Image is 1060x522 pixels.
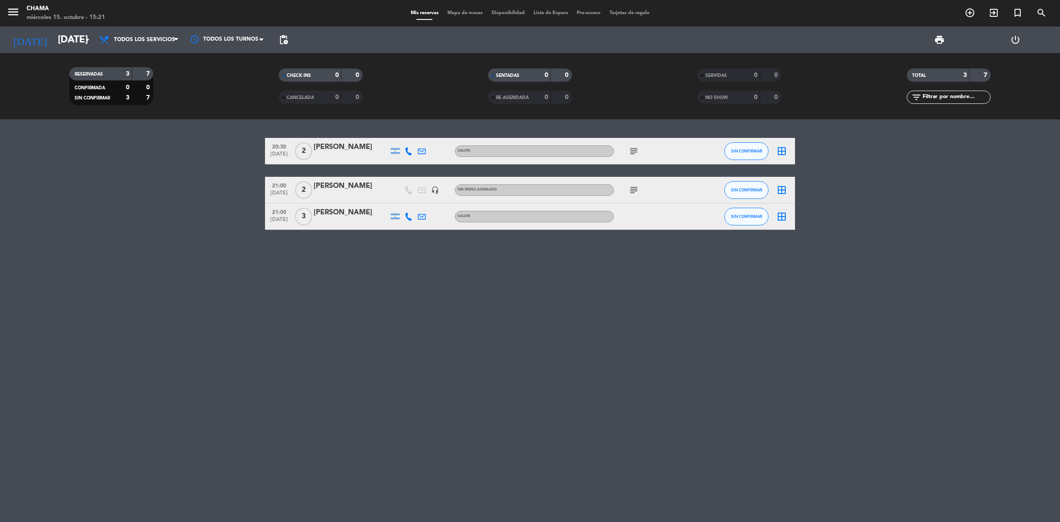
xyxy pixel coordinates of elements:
[705,95,728,100] span: NO SHOW
[295,208,312,225] span: 3
[75,86,105,90] span: CONFIRMADA
[431,186,439,194] i: headset_mic
[774,72,780,78] strong: 0
[7,30,53,50] i: [DATE]
[26,13,105,22] div: miércoles 15. octubre - 15:21
[724,181,768,199] button: SIN CONFIRMAR
[126,84,129,91] strong: 0
[82,34,93,45] i: arrow_drop_down
[731,214,762,219] span: SIN CONFIRMAR
[406,11,443,15] span: Mis reservas
[126,95,129,101] strong: 3
[7,5,20,22] button: menu
[1010,34,1021,45] i: power_settings_new
[335,72,339,78] strong: 0
[705,73,727,78] span: SERVIDAS
[26,4,105,13] div: CHAMA
[754,94,757,100] strong: 0
[146,71,151,77] strong: 7
[724,142,768,160] button: SIN CONFIRMAR
[75,72,103,76] span: RESERVADAS
[731,149,762,153] span: SIN CONFIRMAR
[314,180,389,192] div: [PERSON_NAME]
[529,11,572,15] span: Lista de Espera
[268,180,290,190] span: 21:00
[565,94,570,100] strong: 0
[545,72,548,78] strong: 0
[314,207,389,218] div: [PERSON_NAME]
[965,8,975,18] i: add_circle_outline
[628,146,639,156] i: subject
[754,72,757,78] strong: 0
[496,95,529,100] span: RE AGENDADA
[776,185,787,195] i: border_all
[268,206,290,217] span: 21:00
[356,94,361,100] strong: 0
[146,95,151,101] strong: 7
[126,71,129,77] strong: 3
[458,188,497,191] span: Sin menú asignado
[335,94,339,100] strong: 0
[287,95,314,100] span: CANCELADA
[295,181,312,199] span: 2
[912,73,926,78] span: TOTAL
[731,187,762,192] span: SIN CONFIRMAR
[496,73,519,78] span: SENTADAS
[1012,8,1023,18] i: turned_in_not
[146,84,151,91] strong: 0
[984,72,989,78] strong: 7
[268,151,290,161] span: [DATE]
[458,214,470,218] span: SALON
[114,37,175,43] span: Todos los servicios
[458,149,470,152] span: SALON
[628,185,639,195] i: subject
[268,141,290,151] span: 20:30
[278,34,289,45] span: pending_actions
[75,96,110,100] span: SIN CONFIRMAR
[1036,8,1047,18] i: search
[572,11,605,15] span: Pre-acceso
[487,11,529,15] span: Disponibilidad
[7,5,20,19] i: menu
[934,34,945,45] span: print
[911,92,922,103] i: filter_list
[724,208,768,225] button: SIN CONFIRMAR
[545,94,548,100] strong: 0
[268,217,290,227] span: [DATE]
[963,72,967,78] strong: 3
[443,11,487,15] span: Mapa de mesas
[776,211,787,222] i: border_all
[268,190,290,200] span: [DATE]
[922,92,990,102] input: Filtrar por nombre...
[356,72,361,78] strong: 0
[988,8,999,18] i: exit_to_app
[776,146,787,156] i: border_all
[565,72,570,78] strong: 0
[605,11,654,15] span: Tarjetas de regalo
[314,141,389,153] div: [PERSON_NAME]
[774,94,780,100] strong: 0
[977,27,1053,53] div: LOG OUT
[295,142,312,160] span: 2
[287,73,311,78] span: CHECK INS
